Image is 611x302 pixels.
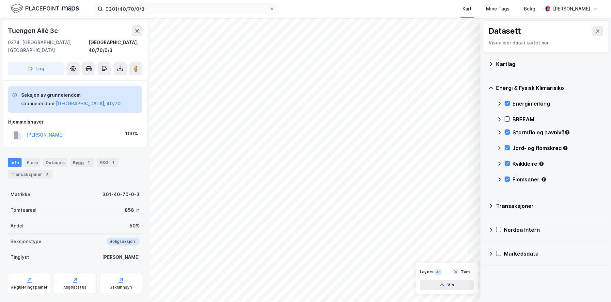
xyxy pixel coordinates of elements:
[10,253,29,261] div: Tinglyst
[512,160,603,168] div: Kvikkleire
[70,158,94,167] div: Bygg
[504,250,603,258] div: Markedsdata
[524,5,535,13] div: Bolig
[562,145,568,151] div: Tooltip anchor
[435,269,442,275] div: 38
[512,144,603,152] div: Jord- og flomskred
[496,60,603,68] div: Kartlag
[489,39,603,47] div: Visualiser data i kartet her.
[64,285,86,290] div: Miljøstatus
[10,222,23,230] div: Andel
[21,100,55,108] div: Grunneiendom
[449,267,474,277] button: Tøm
[489,26,521,36] div: Datasett
[512,176,603,183] div: Flomsoner
[496,202,603,210] div: Transaksjoner
[110,159,116,166] div: 1
[10,3,79,14] img: logo.f888ab2527a4732fd821a326f86c7f29.svg
[97,158,119,167] div: ESG
[420,269,433,275] div: Layers
[578,271,611,302] iframe: Chat Widget
[8,62,64,75] button: Tag
[21,91,121,99] div: Seksjon av grunneiendom
[56,100,121,108] button: [GEOGRAPHIC_DATA], 40/70
[24,158,40,167] div: Eiere
[504,226,603,234] div: Nordea Intern
[512,128,603,136] div: Stormflo og havnivå
[512,100,603,108] div: Energimerking
[43,158,68,167] div: Datasett
[103,4,269,14] input: Søk på adresse, matrikkel, gårdeiere, leietakere eller personer
[125,130,138,138] div: 100%
[496,84,603,92] div: Energi & Fysisk Klimarisiko
[420,280,474,290] button: Vis
[462,5,472,13] div: Kart
[130,222,140,230] div: 50%
[8,170,53,179] div: Transaksjoner
[43,171,50,177] div: 3
[102,191,140,198] div: 301-40-70-0-3
[8,118,142,126] div: Hjemmelshaver
[10,206,37,214] div: Tomteareal
[564,129,570,135] div: Tooltip anchor
[110,285,132,290] div: Saksinnsyn
[10,191,32,198] div: Matrikkel
[486,5,509,13] div: Mine Tags
[512,115,603,123] div: BREEAM
[11,285,48,290] div: Reguleringsplaner
[8,39,88,54] div: 0374, [GEOGRAPHIC_DATA], [GEOGRAPHIC_DATA]
[553,5,590,13] div: [PERSON_NAME]
[541,176,547,182] div: Tooltip anchor
[10,238,41,245] div: Seksjonstype
[8,25,59,36] div: Tuengen Allé 3c
[85,159,92,166] div: 1
[8,158,22,167] div: Info
[88,39,142,54] div: [GEOGRAPHIC_DATA], 40/70/0/3
[102,253,140,261] div: [PERSON_NAME]
[539,161,544,167] div: Tooltip anchor
[125,206,140,214] div: 858 ㎡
